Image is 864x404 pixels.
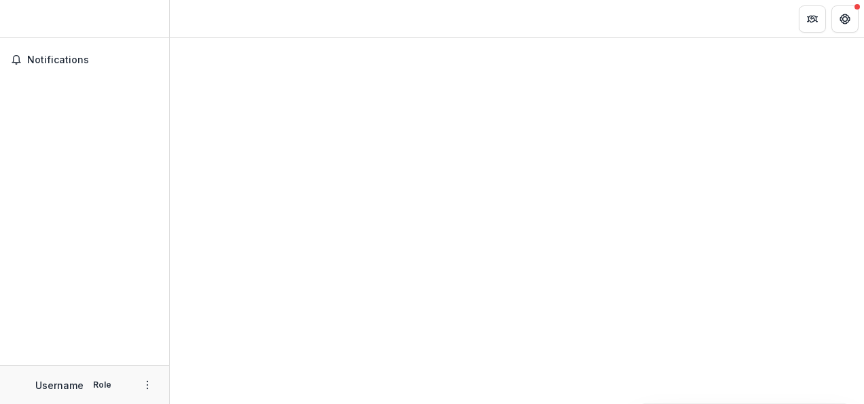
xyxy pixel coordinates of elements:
[831,5,859,33] button: Get Help
[89,379,115,391] p: Role
[799,5,826,33] button: Partners
[5,49,164,71] button: Notifications
[27,54,158,66] span: Notifications
[139,377,156,393] button: More
[35,378,84,392] p: Username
